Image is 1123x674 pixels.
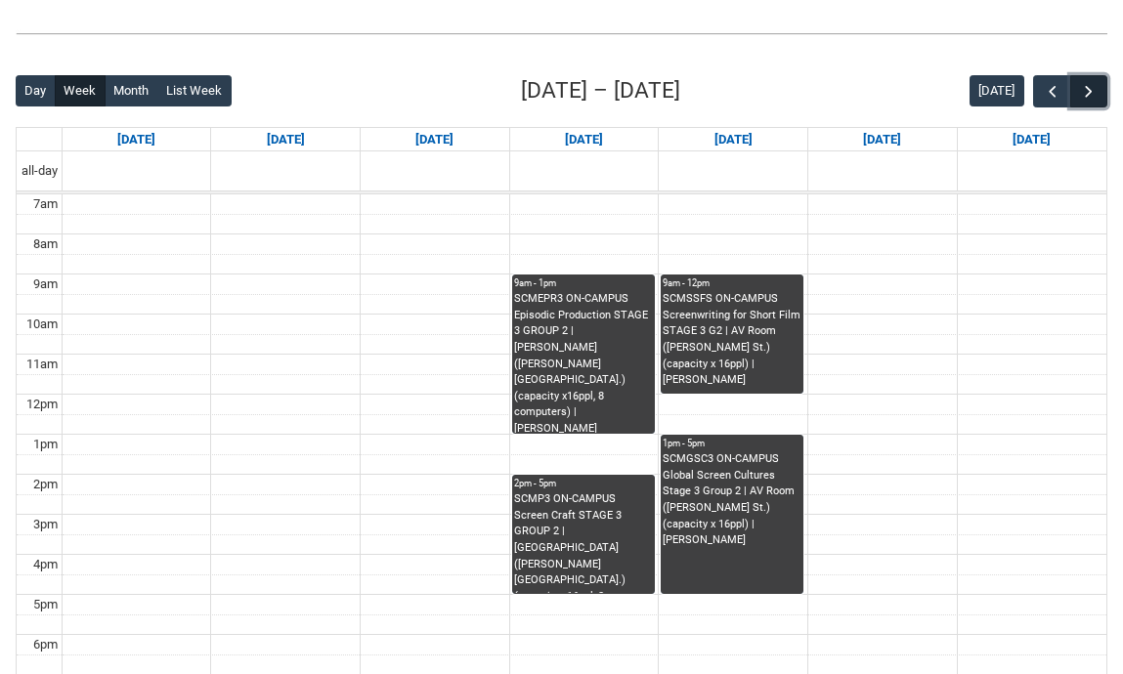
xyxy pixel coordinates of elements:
[29,435,62,454] div: 1pm
[105,75,158,106] button: Month
[16,24,1107,43] img: REDU_GREY_LINE
[29,515,62,534] div: 3pm
[29,595,62,614] div: 5pm
[29,475,62,494] div: 2pm
[514,276,653,290] div: 9am - 1pm
[18,161,62,181] span: all-day
[663,291,801,388] div: SCMSSFS ON-CAMPUS Screenwriting for Short Film STAGE 3 G2 | AV Room ([PERSON_NAME] St.) (capacity...
[411,128,457,151] a: Go to September 16, 2025
[711,128,756,151] a: Go to September 18, 2025
[29,274,62,294] div: 9am
[29,234,62,254] div: 8am
[1033,75,1070,107] button: Previous Week
[29,194,62,214] div: 7am
[859,128,905,151] a: Go to September 19, 2025
[16,75,56,106] button: Day
[22,315,62,334] div: 10am
[29,635,62,654] div: 6pm
[55,75,106,106] button: Week
[1070,75,1107,107] button: Next Week
[22,355,62,374] div: 11am
[22,395,62,414] div: 12pm
[1009,128,1055,151] a: Go to September 20, 2025
[561,128,607,151] a: Go to September 17, 2025
[29,555,62,574] div: 4pm
[970,75,1024,106] button: [DATE]
[663,451,801,548] div: SCMGSC3 ON-CAMPUS Global Screen Cultures Stage 3 Group 2 | AV Room ([PERSON_NAME] St.) (capacity ...
[663,276,801,290] div: 9am - 12pm
[521,74,680,107] h2: [DATE] – [DATE]
[157,75,232,106] button: List Week
[514,491,653,593] div: SCMP3 ON-CAMPUS Screen Craft STAGE 3 GROUP 2 | [GEOGRAPHIC_DATA] ([PERSON_NAME][GEOGRAPHIC_DATA]....
[113,128,159,151] a: Go to September 14, 2025
[514,477,653,490] div: 2pm - 5pm
[514,291,653,433] div: SCMEPR3 ON-CAMPUS Episodic Production STAGE 3 GROUP 2 | [PERSON_NAME] ([PERSON_NAME][GEOGRAPHIC_D...
[263,128,309,151] a: Go to September 15, 2025
[663,437,801,450] div: 1pm - 5pm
